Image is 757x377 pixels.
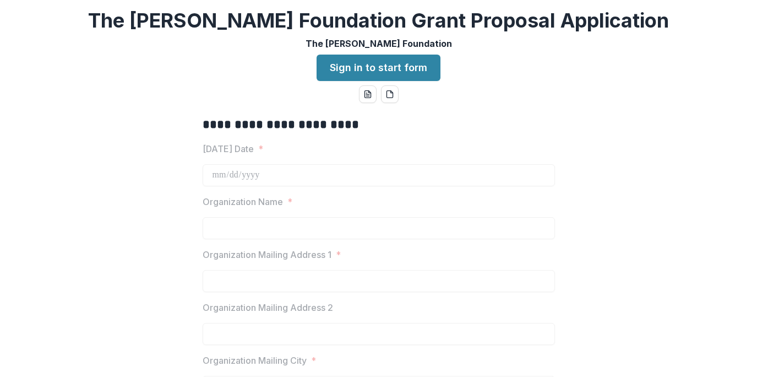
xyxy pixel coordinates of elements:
[381,85,399,103] button: pdf-download
[306,37,452,50] p: The [PERSON_NAME] Foundation
[203,301,333,314] p: Organization Mailing Address 2
[88,9,669,33] h2: The [PERSON_NAME] Foundation Grant Proposal Application
[203,142,254,155] p: [DATE] Date
[359,85,377,103] button: word-download
[317,55,440,81] a: Sign in to start form
[203,195,283,208] p: Organization Name
[203,248,331,261] p: Organization Mailing Address 1
[203,354,307,367] p: Organization Mailing City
